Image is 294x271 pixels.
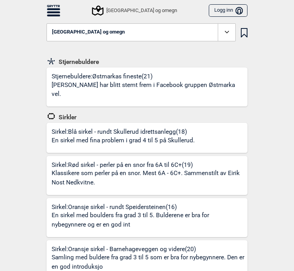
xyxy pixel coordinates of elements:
[56,113,77,121] span: Sirkler
[47,23,236,41] button: [GEOGRAPHIC_DATA] og omegn
[47,198,247,237] a: Sirkel:Oransje sirkel - rundt Speidersteinen(16)En sirkel med boulders fra grad 3 til 5. Bulderen...
[209,4,247,17] button: Logg inn
[52,128,197,153] div: Sirkel: Blå sirkel - rundt Skullerud idrettsanlegg (18)
[47,123,247,153] a: Sirkel:Blå sirkel - rundt Skullerud idrettsanlegg(18)En sirkel med fina problem i grad 4 til 5 på...
[52,211,245,229] p: En sirkel med boulders fra grad 3 til 5. Bulderene er bra for nybegynnere og er en god int
[47,67,247,106] a: Stjernebuldere:Østmarkas fineste(21)[PERSON_NAME] har blitt stemt frem i Facebook gruppen Østmark...
[52,136,195,145] p: En sirkel med fina problem i grad 4 til 5 på Skullerud.
[52,161,247,195] div: Sirkel: Rød sirkel - perler på en snor fra 6A til 6C+ (19)
[47,156,247,195] a: Sirkel:Rød sirkel - perler på en snor fra 6A til 6C+(19)Klassikere som perler på en snor. Mest 6A...
[52,169,245,187] p: Klassikere som perler på en snor. Mest 6A - 6C+. Sammenstilt av Eirik Nost Nedkvitne.
[56,58,99,66] span: Stjernebuldere
[52,29,125,35] span: [GEOGRAPHIC_DATA] og omegn
[52,73,247,106] div: Stjernebuldere: Østmarkas fineste (21)
[52,203,247,237] div: Sirkel: Oransje sirkel - rundt Speidersteinen (16)
[93,6,177,15] div: [GEOGRAPHIC_DATA] og omegn
[52,81,245,99] p: [PERSON_NAME] har blitt stemt frem i Facebook gruppen Østmarka vel.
